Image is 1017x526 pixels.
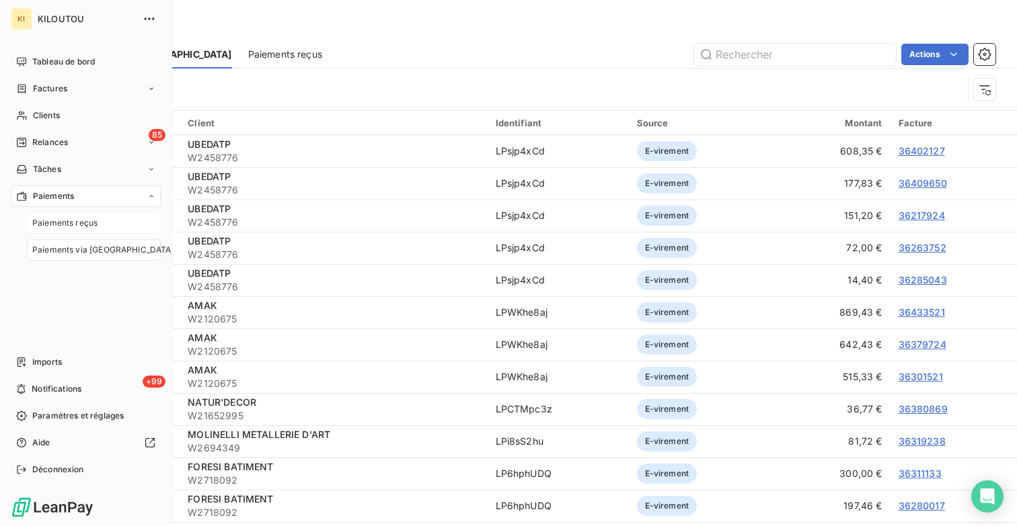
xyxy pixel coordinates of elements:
[488,232,629,264] td: LPsjp4xCd
[188,216,479,229] span: W2458776
[488,296,629,328] td: LPWKhe8aj
[496,118,621,128] div: Identifiant
[899,177,947,189] a: 36409650
[899,145,945,157] a: 36402127
[637,464,698,484] span: E-virement
[488,457,629,490] td: LP6hphUDQ
[637,141,698,161] span: E-virement
[33,109,60,122] span: Clients
[188,377,479,390] span: W2120675
[188,171,231,182] span: UBEDATP
[488,135,629,167] td: LPsjp4xCd
[32,437,50,449] span: Aide
[143,376,165,388] span: +99
[488,425,629,457] td: LPi8sS2hu
[188,409,479,423] span: W21652995
[188,429,330,440] span: MOLINELLI METALLERIE D'ART
[188,248,479,261] span: W2458776
[637,238,698,258] span: E-virement
[188,396,256,408] span: NATUR'DECOR
[777,135,891,167] td: 608,35 €
[637,173,698,193] span: E-virement
[971,480,1004,513] div: Open Intercom Messenger
[32,217,98,229] span: Paiements reçus
[188,300,217,311] span: AMAK
[188,235,231,247] span: UBEDATP
[899,242,946,253] a: 36263752
[11,8,32,30] div: KI
[38,13,135,24] span: KILOUTOU
[899,500,945,511] a: 36280017
[188,280,479,294] span: W2458776
[32,136,68,148] span: Relances
[33,83,67,95] span: Factures
[248,48,322,61] span: Paiements reçus
[188,151,479,165] span: W2458776
[188,506,479,519] span: W2718092
[777,425,891,457] td: 81,72 €
[488,393,629,425] td: LPCTMpc3z
[777,328,891,361] td: 642,43 €
[777,296,891,328] td: 869,43 €
[899,468,942,479] a: 36311133
[488,264,629,296] td: LPsjp4xCd
[11,496,94,518] img: Logo LeanPay
[188,203,231,214] span: UBEDATP
[637,496,698,516] span: E-virement
[899,210,945,221] a: 36217924
[637,335,698,355] span: E-virement
[777,264,891,296] td: 14,40 €
[32,244,174,256] span: Paiements via [GEOGRAPHIC_DATA]
[637,367,698,387] span: E-virement
[188,461,273,472] span: FORESI BATIMENT
[32,356,62,368] span: Imports
[32,410,124,422] span: Paramètres et réglages
[488,490,629,522] td: LP6hphUDQ
[188,118,479,128] div: Client
[899,371,943,382] a: 36301521
[637,206,698,226] span: E-virement
[488,361,629,393] td: LPWKhe8aj
[488,200,629,232] td: LPsjp4xCd
[33,190,74,202] span: Paiements
[188,267,231,279] span: UBEDATP
[777,457,891,490] td: 300,00 €
[777,490,891,522] td: 197,46 €
[899,435,946,447] a: 36319238
[694,44,896,65] input: Rechercher
[488,328,629,361] td: LPWKhe8aj
[32,383,81,395] span: Notifications
[899,118,1009,128] div: Facture
[777,232,891,264] td: 72,00 €
[777,393,891,425] td: 36,77 €
[777,167,891,200] td: 177,83 €
[899,306,945,318] a: 36433521
[777,361,891,393] td: 515,33 €
[11,432,161,453] a: Aide
[188,183,479,197] span: W2458776
[899,339,946,350] a: 36379724
[637,302,698,322] span: E-virement
[188,493,273,505] span: FORESI BATIMENT
[32,464,84,476] span: Déconnexion
[188,345,479,358] span: W2120675
[777,200,891,232] td: 151,20 €
[33,163,61,175] span: Tâches
[637,399,698,419] span: E-virement
[899,274,947,286] a: 36285043
[188,332,217,343] span: AMAK
[188,364,217,376] span: AMAK
[149,129,165,141] span: 85
[488,167,629,200] td: LPsjp4xCd
[901,44,969,65] button: Actions
[188,312,479,326] span: W2120675
[188,441,479,455] span: W2694349
[32,56,95,68] span: Tableau de bord
[637,270,698,290] span: E-virement
[899,403,948,414] a: 36380869
[785,118,882,128] div: Montant
[637,118,769,128] div: Source
[188,474,479,487] span: W2718092
[188,138,231,150] span: UBEDATP
[637,431,698,451] span: E-virement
